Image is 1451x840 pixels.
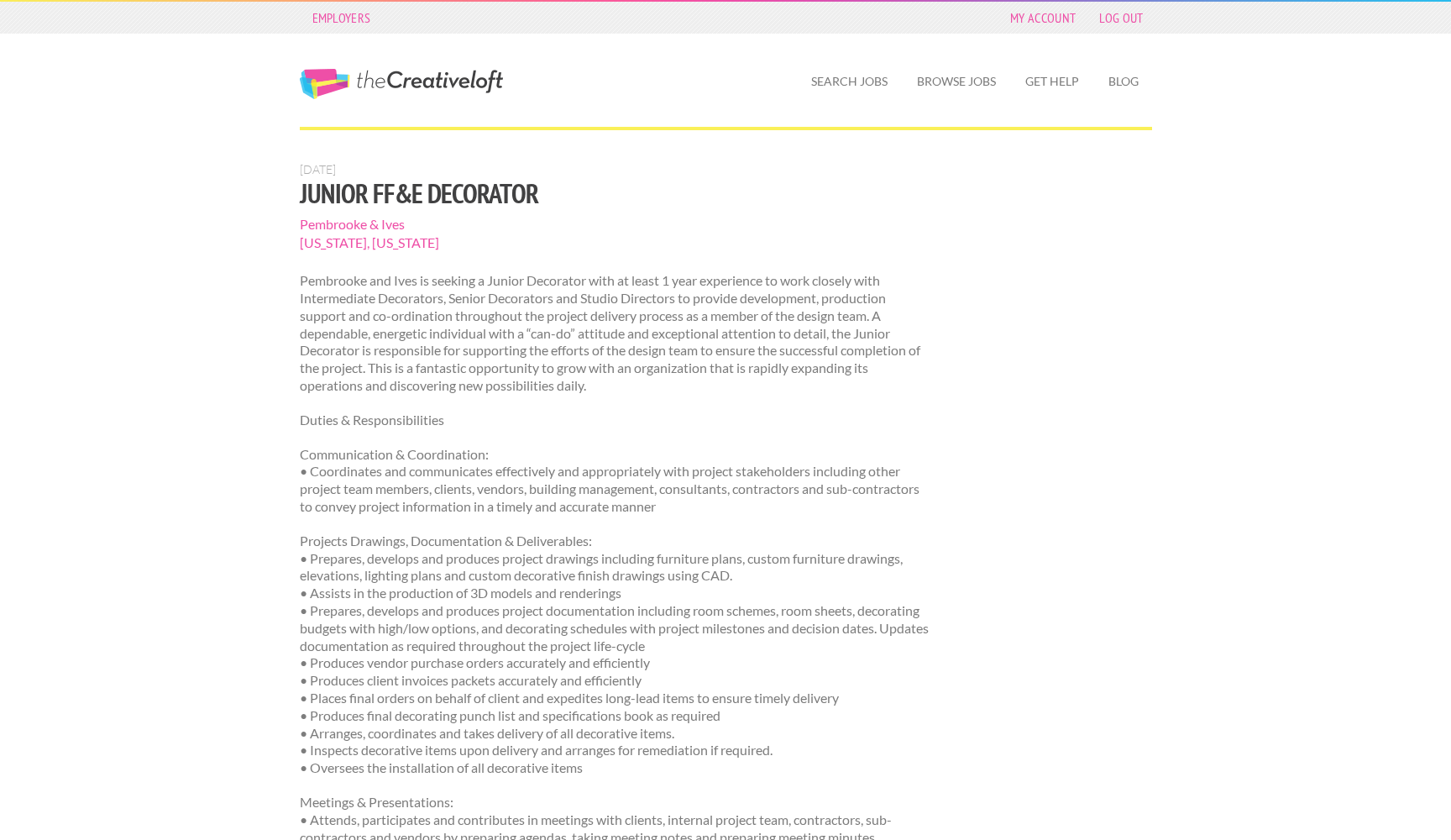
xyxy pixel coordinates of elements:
[1091,6,1151,29] a: Log Out
[300,272,932,395] p: Pembrooke and Ives is seeking a Junior Decorator with at least 1 year experience to work closely ...
[300,162,336,176] span: [DATE]
[1095,62,1152,101] a: Blog
[300,178,932,208] h1: Junior FF&E Decorator
[798,62,901,101] a: Search Jobs
[1002,6,1084,29] a: My Account
[300,446,932,516] p: Communication & Coordination: • Coordinates and communicates effectively and appropriately with p...
[300,215,932,234] span: Pembrooke & Ives
[300,412,932,429] p: Duties & Responsibilities
[904,62,1009,101] a: Browse Jobs
[300,69,503,99] a: The Creative Loft
[300,533,932,777] p: Projects Drawings, Documentation & Deliverables: • Prepares, develops and produces project drawin...
[300,234,932,252] span: [US_STATE], [US_STATE]
[304,6,380,29] a: Employers
[1012,62,1092,101] a: Get Help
